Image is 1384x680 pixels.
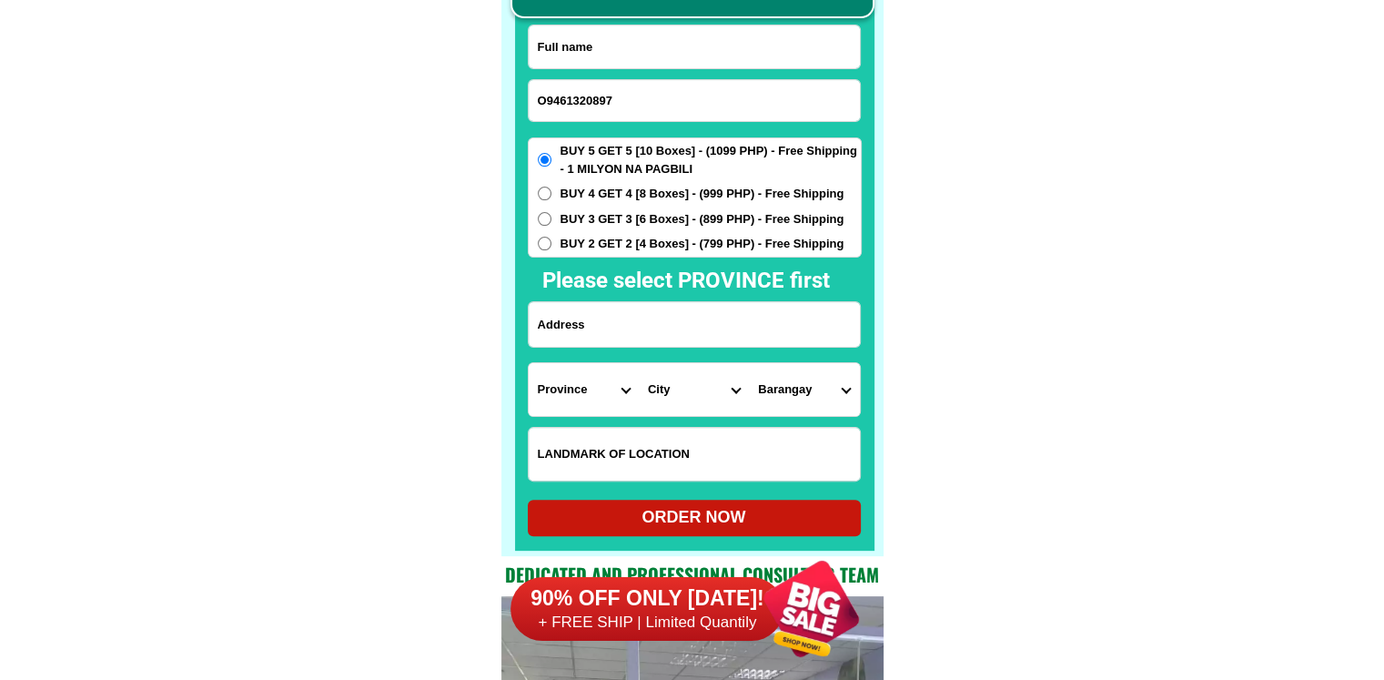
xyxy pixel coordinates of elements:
[529,80,860,121] input: Input phone_number
[561,235,844,253] span: BUY 2 GET 2 [4 Boxes] - (799 PHP) - Free Shipping
[542,264,1026,297] h2: Please select PROVINCE first
[561,142,861,178] span: BUY 5 GET 5 [10 Boxes] - (1099 PHP) - Free Shipping - 1 MILYON NA PAGBILI
[538,212,551,226] input: BUY 3 GET 3 [6 Boxes] - (899 PHP) - Free Shipping
[538,237,551,250] input: BUY 2 GET 2 [4 Boxes] - (799 PHP) - Free Shipping
[529,363,639,416] select: Select province
[561,210,844,228] span: BUY 3 GET 3 [6 Boxes] - (899 PHP) - Free Shipping
[561,185,844,203] span: BUY 4 GET 4 [8 Boxes] - (999 PHP) - Free Shipping
[529,25,860,68] input: Input full_name
[749,363,859,416] select: Select commune
[538,153,551,167] input: BUY 5 GET 5 [10 Boxes] - (1099 PHP) - Free Shipping - 1 MILYON NA PAGBILI
[529,428,860,481] input: Input LANDMARKOFLOCATION
[528,505,861,530] div: ORDER NOW
[529,302,860,347] input: Input address
[538,187,551,200] input: BUY 4 GET 4 [8 Boxes] - (999 PHP) - Free Shipping
[501,561,884,588] h2: Dedicated and professional consulting team
[639,363,749,416] select: Select district
[510,585,783,613] h6: 90% OFF ONLY [DATE]!
[510,613,783,633] h6: + FREE SHIP | Limited Quantily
